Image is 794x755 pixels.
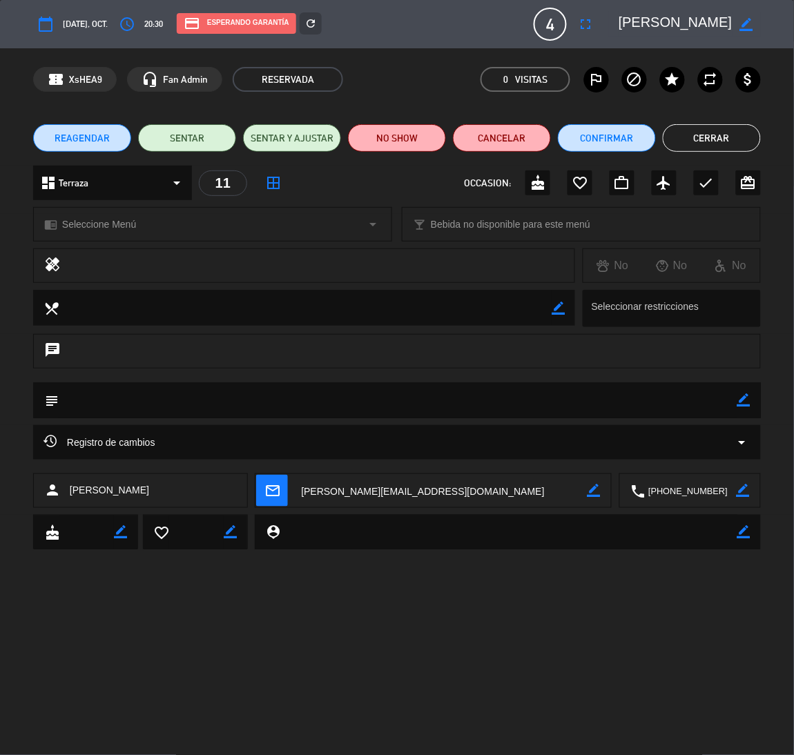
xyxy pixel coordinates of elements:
[503,72,508,88] span: 0
[702,71,719,88] i: repeat
[44,525,59,540] i: cake
[453,124,551,152] button: Cancelar
[138,124,236,152] button: SENTAR
[44,482,61,499] i: person
[119,16,135,32] i: access_time
[304,17,317,30] i: refresh
[63,17,108,32] span: [DATE], oct.
[663,124,761,152] button: Cerrar
[265,175,282,191] i: border_all
[70,482,149,498] span: [PERSON_NAME]
[168,175,185,191] i: arrow_drop_down
[626,71,643,88] i: block
[44,342,61,361] i: chat
[233,67,343,92] span: RESERVADA
[199,170,247,196] div: 11
[365,216,381,233] i: arrow_drop_down
[572,175,588,191] i: favorite_border
[243,124,341,152] button: SENTAR Y AJUSTAR
[574,12,599,37] button: fullscreen
[177,13,296,34] div: Esperando garantía
[114,526,127,539] i: border_color
[431,217,590,233] span: Bebida no disponible para este menú
[530,175,546,191] i: cake
[588,484,601,498] i: border_color
[33,124,131,152] button: REAGENDAR
[737,484,750,498] i: border_color
[33,12,58,37] button: calendar_today
[737,393,751,406] i: border_color
[630,484,646,499] i: local_phone
[348,124,446,152] button: NO SHOW
[734,434,751,451] i: arrow_drop_down
[737,526,751,539] i: border_color
[698,175,715,191] i: check
[59,175,88,191] span: Terraza
[515,72,548,88] em: Visitas
[55,131,110,146] span: REAGENDAR
[163,72,208,88] span: Fan Admin
[534,8,567,41] span: 4
[184,15,200,32] i: credit_card
[40,175,57,191] i: dashboard
[614,175,630,191] i: work_outline
[62,217,136,233] span: Seleccione Menú
[264,483,280,498] i: mail_outline
[43,434,155,451] span: Registro de cambios
[142,71,158,88] i: headset_mic
[43,393,59,408] i: subject
[558,124,656,152] button: Confirmar
[43,300,59,315] i: local_dining
[37,16,54,32] i: calendar_today
[413,218,426,231] i: local_bar
[656,175,672,191] i: airplanemode_active
[578,16,594,32] i: fullscreen
[48,71,64,88] span: confirmation_number
[642,257,701,275] div: No
[740,18,753,31] i: border_color
[265,524,280,540] i: person_pin
[552,302,565,315] i: border_color
[664,71,681,88] i: star
[154,525,169,540] i: favorite_border
[740,71,757,88] i: attach_money
[115,12,139,37] button: access_time
[44,218,57,231] i: chrome_reader_mode
[69,72,102,88] span: XsHEA9
[588,71,605,88] i: outlined_flag
[464,175,511,191] span: OCCASION:
[583,257,642,275] div: No
[224,526,237,539] i: border_color
[44,256,61,275] i: healing
[740,175,757,191] i: card_giftcard
[144,17,163,32] span: 20:30
[701,257,760,275] div: No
